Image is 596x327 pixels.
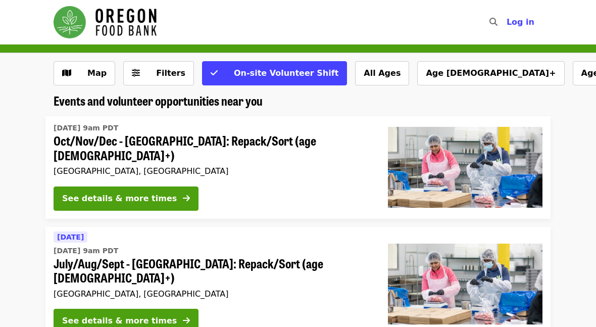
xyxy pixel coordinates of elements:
[355,61,409,85] button: All Ages
[183,316,190,325] i: arrow-right icon
[54,6,157,38] img: Oregon Food Bank - Home
[183,194,190,203] i: arrow-right icon
[132,68,140,78] i: sliders-h icon
[489,17,498,27] i: search icon
[87,68,107,78] span: Map
[123,61,194,85] button: Filters (0 selected)
[499,12,542,32] button: Log in
[62,68,71,78] i: map icon
[62,193,177,205] div: See details & more times
[54,133,372,163] span: Oct/Nov/Dec - [GEOGRAPHIC_DATA]: Repack/Sort (age [DEMOGRAPHIC_DATA]+)
[417,61,564,85] button: Age [DEMOGRAPHIC_DATA]+
[57,233,84,241] span: [DATE]
[54,61,115,85] button: Show map view
[156,68,185,78] span: Filters
[54,186,198,211] button: See details & more times
[54,289,372,299] div: [GEOGRAPHIC_DATA], [GEOGRAPHIC_DATA]
[388,244,542,324] img: July/Aug/Sept - Beaverton: Repack/Sort (age 10+) organized by Oregon Food Bank
[234,68,338,78] span: On-site Volunteer Shift
[54,256,372,286] span: July/Aug/Sept - [GEOGRAPHIC_DATA]: Repack/Sort (age [DEMOGRAPHIC_DATA]+)
[62,315,177,327] div: See details & more times
[202,61,347,85] button: On-site Volunteer Shift
[388,127,542,208] img: Oct/Nov/Dec - Beaverton: Repack/Sort (age 10+) organized by Oregon Food Bank
[504,10,512,34] input: Search
[54,123,118,133] time: [DATE] 9am PDT
[54,246,118,256] time: [DATE] 9am PDT
[507,17,534,27] span: Log in
[54,91,263,109] span: Events and volunteer opportunities near you
[54,166,372,176] div: [GEOGRAPHIC_DATA], [GEOGRAPHIC_DATA]
[45,116,551,219] a: See details for "Oct/Nov/Dec - Beaverton: Repack/Sort (age 10+)"
[211,68,218,78] i: check icon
